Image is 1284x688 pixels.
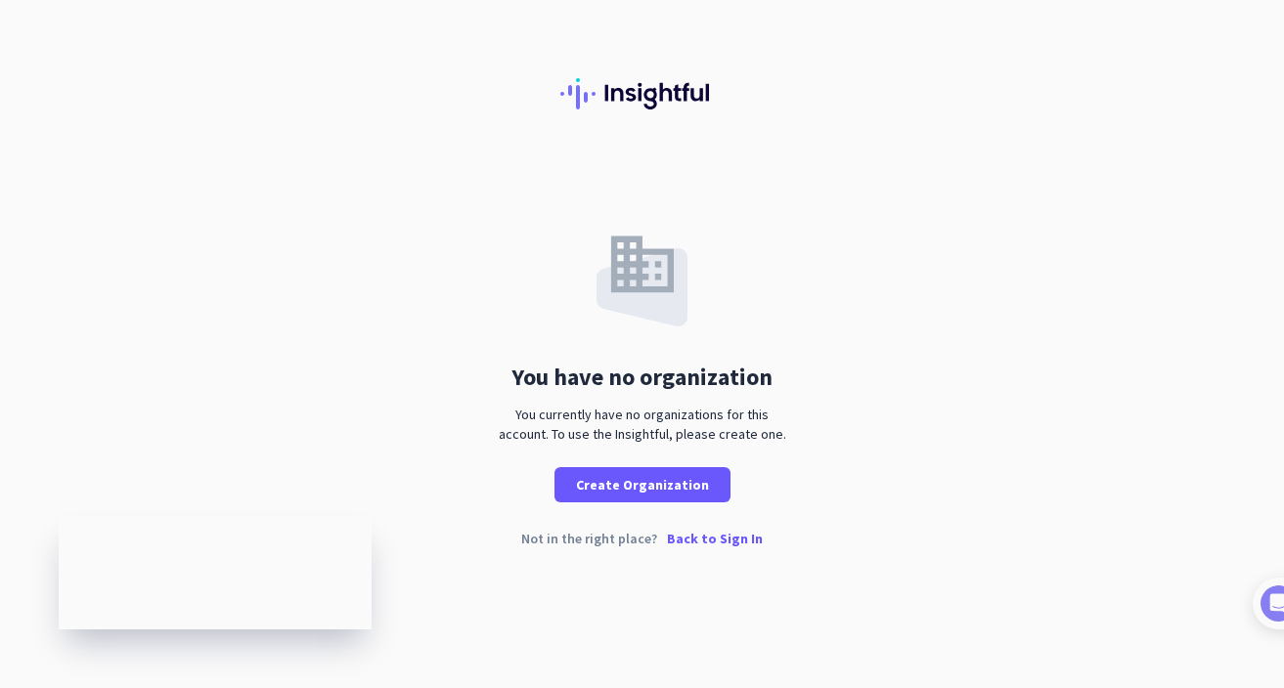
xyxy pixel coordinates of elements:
button: Create Organization [554,467,731,502]
div: You have no organization [511,365,773,389]
img: Insightful [560,78,725,109]
iframe: Insightful Status [59,517,372,629]
span: Create Organization [576,475,709,494]
div: You currently have no organizations for this account. To use the Insightful, please create one. [491,405,794,444]
p: Back to Sign In [667,532,763,545]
